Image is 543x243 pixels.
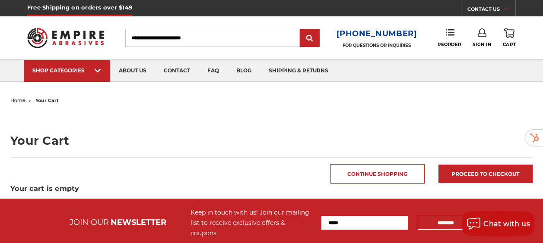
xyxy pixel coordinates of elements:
[503,42,516,47] span: Cart
[438,42,461,47] span: Reorder
[503,28,516,47] a: Cart
[337,43,417,48] p: FOR QUESTIONS OR INQUIRIES
[10,97,25,103] a: home
[27,23,104,53] img: Empire Abrasives
[110,60,155,82] a: about us
[10,184,533,194] h3: Your cart is empty
[260,60,337,82] a: shipping & returns
[337,28,417,40] a: [PHONE_NUMBER]
[155,60,199,82] a: contact
[467,4,515,16] a: CONTACT US
[438,165,533,183] a: Proceed to checkout
[70,218,109,227] span: JOIN OUR
[32,67,102,74] div: SHOP CATEGORIES
[473,42,491,47] span: Sign In
[228,60,260,82] a: blog
[483,220,530,228] span: Chat with us
[438,28,461,47] a: Reorder
[10,135,533,146] h1: Your Cart
[462,211,534,237] button: Chat with us
[111,218,166,227] span: NEWSLETTER
[330,164,425,184] a: Continue Shopping
[199,60,228,82] a: faq
[301,30,318,47] input: Submit
[35,97,59,103] span: your cart
[191,207,313,238] div: Keep in touch with us! Join our mailing list to receive exclusive offers & coupons.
